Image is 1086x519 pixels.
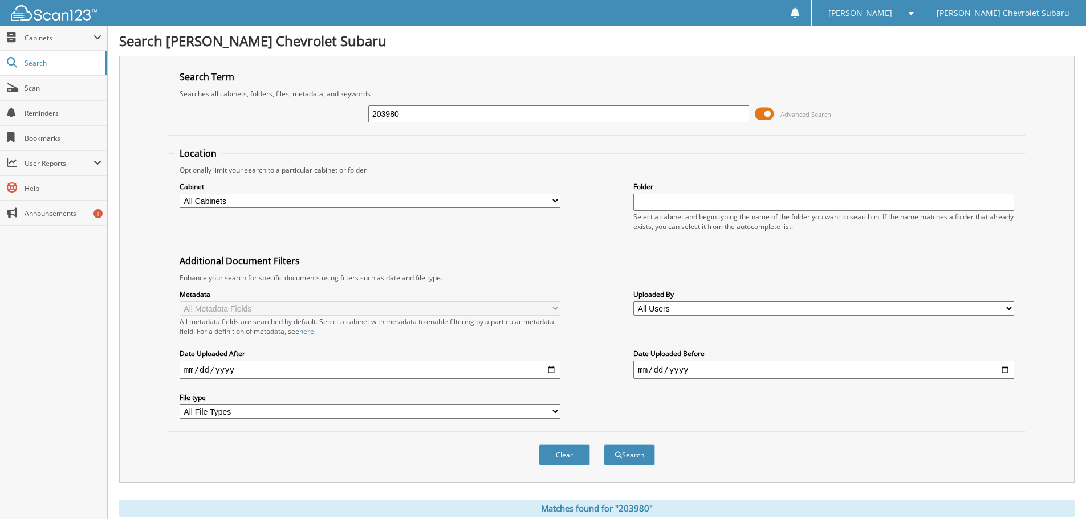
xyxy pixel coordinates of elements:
legend: Additional Document Filters [174,255,306,267]
div: 1 [93,209,103,218]
input: start [180,361,560,379]
input: end [633,361,1014,379]
label: File type [180,393,560,402]
div: Enhance your search for specific documents using filters such as date and file type. [174,273,1020,283]
h1: Search [PERSON_NAME] Chevrolet Subaru [119,31,1075,50]
div: Select a cabinet and begin typing the name of the folder you want to search in. If the name match... [633,212,1014,231]
div: Matches found for "203980" [119,500,1075,517]
span: User Reports [25,158,93,168]
span: Bookmarks [25,133,101,143]
span: Help [25,183,101,193]
legend: Location [174,147,222,160]
div: Optionally limit your search to a particular cabinet or folder [174,165,1020,175]
button: Search [604,444,655,465]
span: Reminders [25,108,101,118]
label: Date Uploaded Before [633,349,1014,358]
div: Searches all cabinets, folders, files, metadata, and keywords [174,89,1020,99]
span: [PERSON_NAME] Chevrolet Subaru [937,10,1069,17]
label: Uploaded By [633,289,1014,299]
label: Cabinet [180,182,560,191]
button: Clear [539,444,590,465]
label: Folder [633,182,1014,191]
span: Announcements [25,209,101,218]
label: Date Uploaded After [180,349,560,358]
span: Search [25,58,100,68]
div: All metadata fields are searched by default. Select a cabinet with metadata to enable filtering b... [180,317,560,336]
img: scan123-logo-white.svg [11,5,97,21]
legend: Search Term [174,71,240,83]
span: Advanced Search [780,110,831,118]
a: here [299,326,314,336]
label: Metadata [180,289,560,299]
span: Cabinets [25,33,93,43]
span: Scan [25,83,101,93]
span: [PERSON_NAME] [828,10,892,17]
